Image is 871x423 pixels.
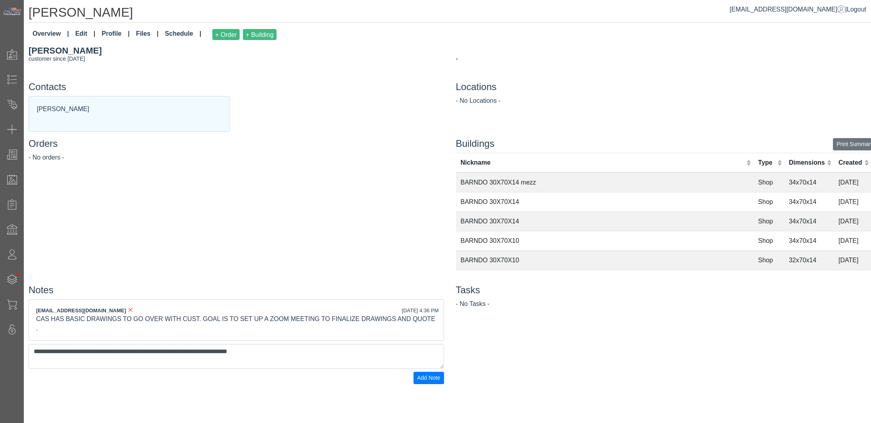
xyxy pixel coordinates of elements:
[8,261,28,287] span: •
[36,308,126,313] span: [EMAIL_ADDRESS][DOMAIN_NAME]
[834,211,871,231] td: [DATE]
[29,55,444,63] div: customer since [DATE]
[29,285,444,296] h4: Notes
[834,192,871,211] td: [DATE]
[29,81,444,93] h4: Contacts
[784,173,834,192] td: 34x70x14
[456,173,754,192] td: BARNDO 30X70X14 mezz
[784,250,834,270] td: 32x70x14
[29,26,72,43] a: Overview
[847,6,866,13] span: Logout
[754,250,784,270] td: Shop
[29,96,230,131] div: [PERSON_NAME]
[758,158,775,167] div: Type
[72,26,99,43] a: Edit
[789,158,825,167] div: Dimensions
[413,372,444,384] button: Add Note
[754,173,784,192] td: Shop
[402,307,439,315] div: [DATE] 4:36 PM
[784,192,834,211] td: 34x70x14
[834,173,871,192] td: [DATE]
[98,26,133,43] a: Profile
[36,314,436,333] div: CAS HAS BASIC DRAWINGS TO GO OVER WITH CUST. GOAL IS TO SET UP A ZOOM MEETING TO FINALIZE DRAWING...
[834,270,871,289] td: [DATE]
[2,7,22,16] img: Metals Direct Inc Logo
[754,192,784,211] td: Shop
[834,250,871,270] td: [DATE]
[784,231,834,250] td: 34x70x14
[730,5,866,14] div: |
[456,270,754,289] td: BARNDO PORCH AWNING 10X70X9
[29,44,444,57] div: [PERSON_NAME]
[784,270,834,289] td: 10x70x9
[754,211,784,231] td: Shop
[29,5,871,23] h1: [PERSON_NAME]
[730,6,845,13] a: [EMAIL_ADDRESS][DOMAIN_NAME]
[29,138,444,150] h4: Orders
[212,29,240,40] button: + Order
[461,158,745,167] div: Nickname
[243,29,277,40] button: + Building
[784,211,834,231] td: 34x70x14
[754,270,784,289] td: Carport
[834,231,871,250] td: [DATE]
[456,211,754,231] td: BARNDO 30X70X14
[754,231,784,250] td: Shop
[456,192,754,211] td: BARNDO 30X70X14
[838,158,862,167] div: Created
[456,250,754,270] td: BARNDO 30X70X10
[29,153,444,162] div: - No orders -
[417,375,440,381] span: Add Note
[456,231,754,250] td: BARNDO 30X70X10
[133,26,162,43] a: Files
[162,26,205,43] a: Schedule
